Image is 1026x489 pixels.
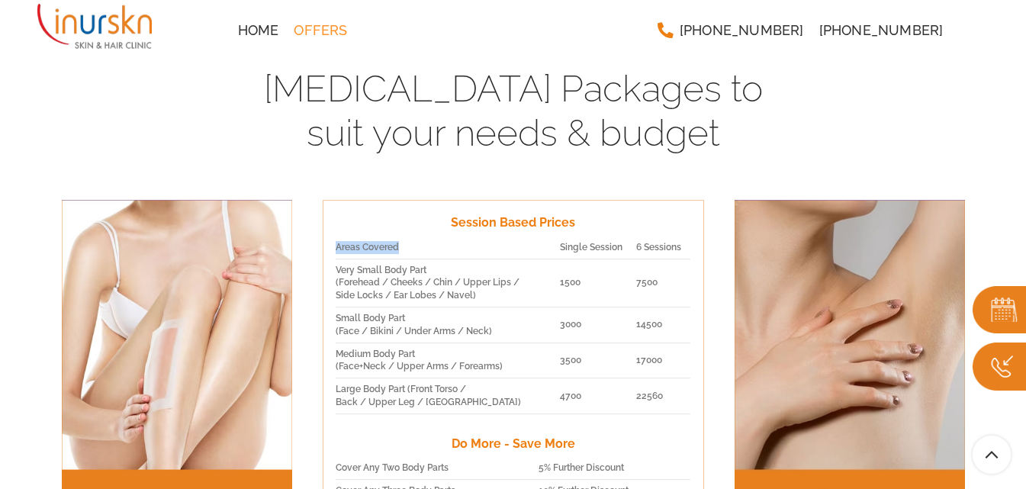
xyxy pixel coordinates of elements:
[560,307,635,343] td: 3000
[636,378,691,414] td: 22560
[560,259,635,307] td: 1500
[636,307,691,343] td: 14500
[336,307,561,343] td: Small Body Part (Face / Bikini / Under Arms / Neck)
[336,378,561,414] td: Large Body Part (Front Torso / Back / Upper Leg / [GEOGRAPHIC_DATA])
[336,259,561,307] td: Very Small Body Part (Forehead / Cheeks / Chin / Upper Lips / Side Locks / Ear Lobes / Navel)
[336,343,561,378] td: Medium Body Part (Face+Neck / Upper Arms / Forearms)
[59,67,968,155] h4: [MEDICAL_DATA] Packages to suit your needs & budget
[680,24,804,37] span: [PHONE_NUMBER]
[819,24,944,37] span: [PHONE_NUMBER]
[649,15,812,46] a: [PHONE_NUMBER]
[560,378,635,414] td: 4700
[560,236,635,259] td: Single Session
[336,457,539,479] td: Cover Any Two Body Parts
[560,343,635,378] td: 3500
[336,236,561,259] td: Areas Covered
[238,24,279,37] span: Home
[230,15,287,46] a: Home
[812,15,951,46] a: [PHONE_NUMBER]
[294,24,347,37] span: Offers
[636,259,691,307] td: 7500
[636,343,691,378] td: 17000
[286,15,355,46] a: Offers
[636,236,691,259] td: 6 Sessions
[336,434,691,454] p: Do More - Save More
[973,436,1011,474] a: Scroll To Top
[539,457,691,479] td: 5% Further Discount
[336,213,691,233] p: Session Based Prices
